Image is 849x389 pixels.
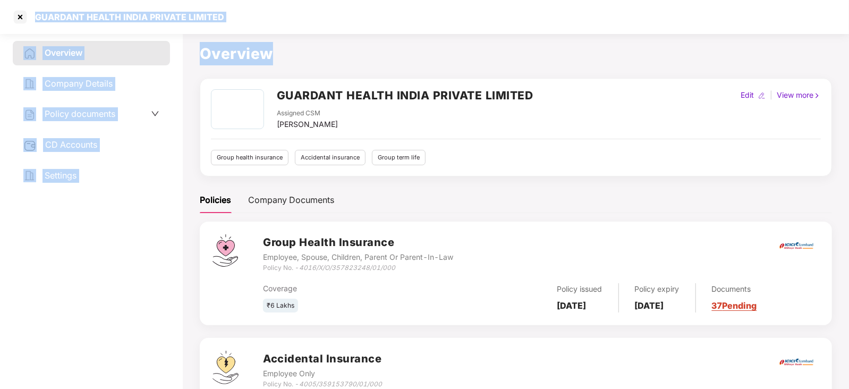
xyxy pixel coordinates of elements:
img: svg+xml;base64,PHN2ZyB4bWxucz0iaHR0cDovL3d3dy53My5vcmcvMjAwMC9zdmciIHdpZHRoPSIyNCIgaGVpZ2h0PSIyNC... [23,170,36,182]
i: 4016/X/O/357823248/01/000 [299,264,395,272]
div: ₹6 Lakhs [263,299,298,313]
h3: Group Health Insurance [263,234,453,251]
div: Policies [200,193,231,207]
img: svg+xml;base64,PHN2ZyB4bWxucz0iaHR0cDovL3d3dy53My5vcmcvMjAwMC9zdmciIHdpZHRoPSI0OS4zMjEiIGhlaWdodD... [213,351,239,384]
div: Policy issued [557,283,602,295]
img: rightIcon [813,92,821,99]
img: svg+xml;base64,PHN2ZyB4bWxucz0iaHR0cDovL3d3dy53My5vcmcvMjAwMC9zdmciIHdpZHRoPSIyNCIgaGVpZ2h0PSIyNC... [23,78,36,90]
b: [DATE] [557,300,587,311]
div: [PERSON_NAME] [277,119,338,130]
div: Group term life [372,150,426,165]
span: CD Accounts [45,139,97,150]
div: Company Documents [248,193,334,207]
div: Group health insurance [211,150,288,165]
img: svg+xml;base64,PHN2ZyB4bWxucz0iaHR0cDovL3d3dy53My5vcmcvMjAwMC9zdmciIHdpZHRoPSIyNCIgaGVpZ2h0PSIyNC... [23,108,36,121]
span: Company Details [45,78,113,89]
h1: Overview [200,42,832,65]
div: GUARDANT HEALTH INDIA PRIVATE LIMITED [29,12,224,22]
img: icici.png [777,356,816,369]
b: [DATE] [635,300,664,311]
div: | [768,89,775,101]
img: svg+xml;base64,PHN2ZyB4bWxucz0iaHR0cDovL3d3dy53My5vcmcvMjAwMC9zdmciIHdpZHRoPSI0Ny43MTQiIGhlaWdodD... [213,234,238,267]
span: down [151,109,159,118]
div: Coverage [263,283,448,294]
img: editIcon [758,92,766,99]
div: Policy No. - [263,263,453,273]
div: Edit [738,89,756,101]
img: icici.png [777,239,816,252]
div: Policy expiry [635,283,680,295]
div: Employee Only [263,368,382,379]
i: 4005/359153790/01/000 [299,380,382,388]
img: svg+xml;base64,PHN2ZyB3aWR0aD0iMjUiIGhlaWdodD0iMjQiIHZpZXdCb3g9IjAgMCAyNSAyNCIgZmlsbD0ibm9uZSIgeG... [23,139,37,152]
img: svg+xml;base64,PHN2ZyB4bWxucz0iaHR0cDovL3d3dy53My5vcmcvMjAwMC9zdmciIHdpZHRoPSIyNCIgaGVpZ2h0PSIyNC... [23,47,36,60]
div: Documents [712,283,757,295]
h2: GUARDANT HEALTH INDIA PRIVATE LIMITED [277,87,533,104]
span: Policy documents [45,108,115,119]
div: Accidental insurance [295,150,366,165]
div: View more [775,89,823,101]
h3: Accidental Insurance [263,351,382,367]
span: Settings [45,170,77,181]
a: 37 Pending [712,300,757,311]
span: Overview [45,47,82,58]
div: Employee, Spouse, Children, Parent Or Parent-In-Law [263,251,453,263]
div: Assigned CSM [277,108,338,119]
